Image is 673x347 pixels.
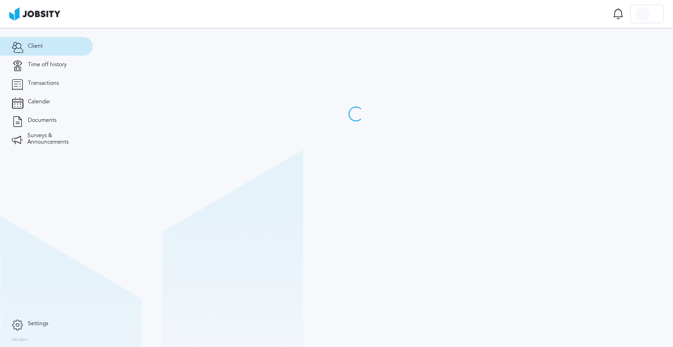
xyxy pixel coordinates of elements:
[12,337,29,343] label: Version:
[28,321,48,327] span: Settings
[28,62,67,68] span: Time off history
[28,117,57,124] span: Documents
[28,43,43,50] span: Client
[28,80,59,87] span: Transactions
[27,132,81,145] span: Surveys & Announcements
[9,7,60,20] img: ab4bad089aa723f57921c736e9817d99.png
[28,99,50,105] span: Calendar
